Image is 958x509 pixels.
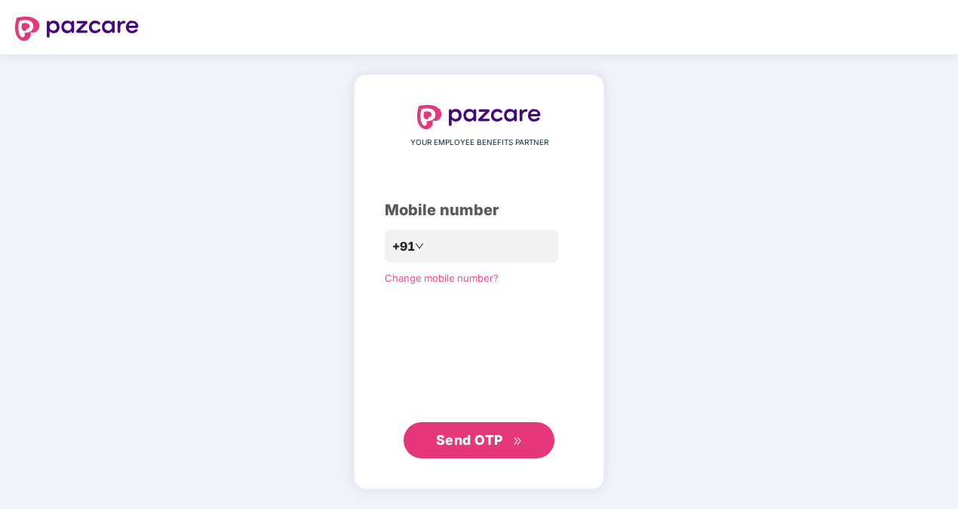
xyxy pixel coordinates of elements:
[15,17,139,41] img: logo
[417,105,541,129] img: logo
[410,137,548,149] span: YOUR EMPLOYEE BENEFITS PARTNER
[404,422,554,458] button: Send OTPdouble-right
[436,432,503,448] span: Send OTP
[385,272,499,284] a: Change mobile number?
[385,199,573,222] div: Mobile number
[415,242,424,251] span: down
[392,237,415,256] span: +91
[513,437,523,446] span: double-right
